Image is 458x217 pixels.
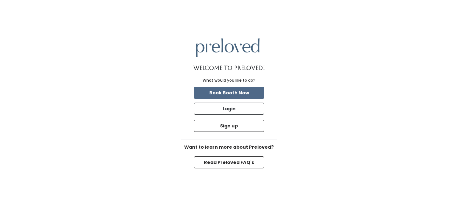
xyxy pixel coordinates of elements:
div: What would you like to do? [203,78,255,83]
h1: Welcome to Preloved! [193,65,265,71]
h6: Want to learn more about Preloved? [181,145,277,150]
button: Login [194,103,264,115]
button: Read Preloved FAQ's [194,156,264,168]
a: Sign up [193,119,265,133]
a: Login [193,101,265,116]
img: preloved logo [196,38,260,57]
button: Sign up [194,120,264,132]
button: Book Booth Now [194,87,264,99]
